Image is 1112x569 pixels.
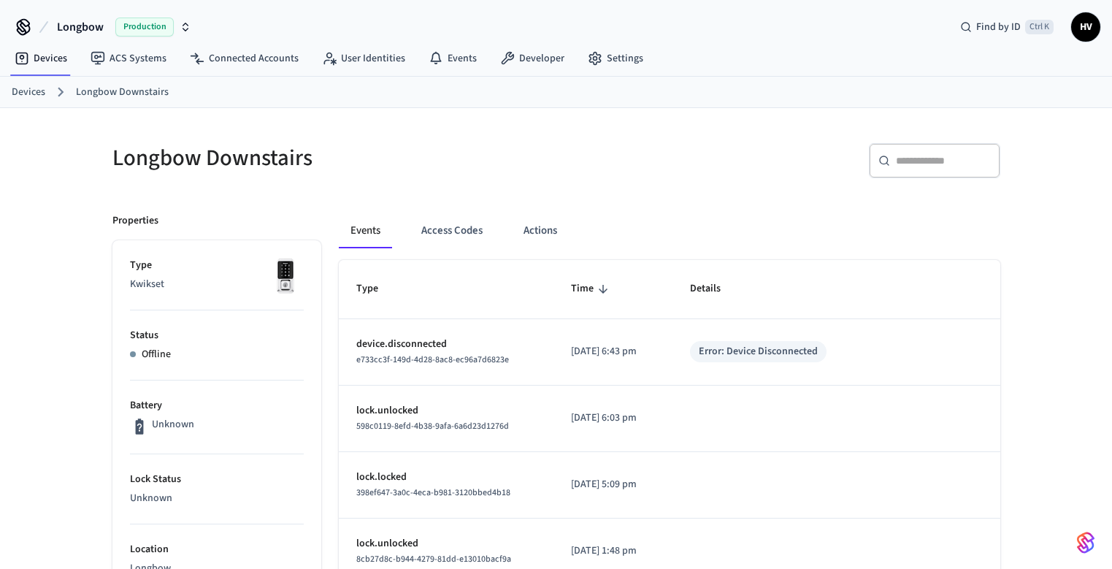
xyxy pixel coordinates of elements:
a: Devices [12,85,45,100]
span: Production [115,18,174,37]
p: Unknown [130,491,304,506]
span: Type [356,278,397,300]
img: Kwikset Halo Touchscreen Wifi Enabled Smart Lock, Polished Chrome, Front [267,258,304,294]
p: device.disconnected [356,337,536,352]
p: [DATE] 6:03 pm [571,410,655,426]
button: Access Codes [410,213,494,248]
a: ACS Systems [79,45,178,72]
span: Details [690,278,740,300]
p: [DATE] 6:43 pm [571,344,655,359]
a: Events [417,45,488,72]
p: [DATE] 5:09 pm [571,477,655,492]
button: Events [339,213,392,248]
a: User Identities [310,45,417,72]
a: Settings [576,45,655,72]
p: Offline [142,347,171,362]
span: Ctrl K [1025,20,1054,34]
p: lock.unlocked [356,536,536,551]
span: Time [571,278,613,300]
span: 398ef647-3a0c-4eca-b981-3120bbed4b18 [356,486,510,499]
p: lock.locked [356,470,536,485]
h5: Longbow Downstairs [112,143,548,173]
p: lock.unlocked [356,403,536,419]
p: [DATE] 1:48 pm [571,543,655,559]
p: Status [130,328,304,343]
p: Battery [130,398,304,413]
span: Longbow [57,18,104,36]
p: Properties [112,213,158,229]
p: Lock Status [130,472,304,487]
span: 598c0119-8efd-4b38-9afa-6a6d23d1276d [356,420,509,432]
div: Error: Device Disconnected [699,344,818,359]
a: Developer [488,45,576,72]
button: Actions [512,213,569,248]
a: Devices [3,45,79,72]
span: 8cb27d8c-b944-4279-81dd-e13010bacf9a [356,553,511,565]
span: Find by ID [976,20,1021,34]
button: HV [1071,12,1100,42]
p: Kwikset [130,277,304,292]
span: e733cc3f-149d-4d28-8ac8-ec96a7d6823e [356,354,509,366]
span: HV [1073,14,1099,40]
a: Longbow Downstairs [76,85,169,100]
p: Location [130,542,304,557]
div: ant example [339,213,1000,248]
img: SeamLogoGradient.69752ec5.svg [1077,531,1094,554]
p: Type [130,258,304,273]
div: Find by IDCtrl K [948,14,1065,40]
p: Unknown [152,417,194,432]
a: Connected Accounts [178,45,310,72]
